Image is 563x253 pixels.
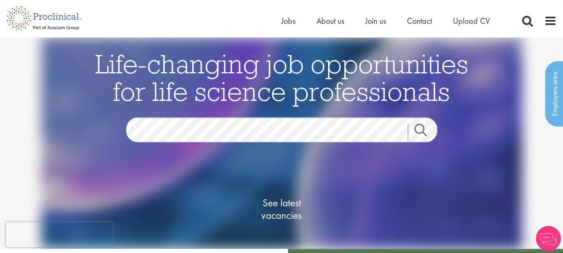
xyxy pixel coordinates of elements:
img: Chatbot [536,226,561,251]
a: Contact [407,15,432,26]
span: Life-changing job opportunities for life science professionals [95,47,468,108]
img: candidate home [41,38,522,249]
a: Join us [365,15,386,26]
a: About us [316,15,344,26]
a: Jobs [281,15,295,26]
iframe: reCAPTCHA [6,222,113,247]
a: Job search submit button [408,123,444,140]
a: Upload CV [453,15,490,26]
span: See latest vacancies [240,196,323,221]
